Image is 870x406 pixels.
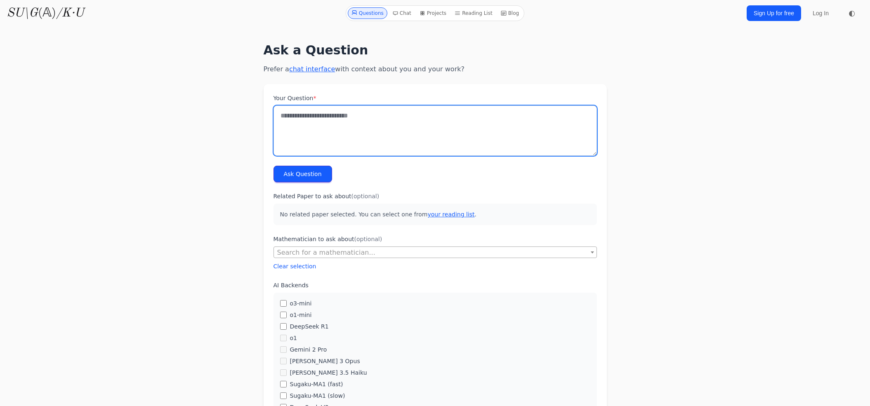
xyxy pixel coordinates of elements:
[290,357,360,365] label: [PERSON_NAME] 3 Opus
[808,6,834,21] a: Log In
[290,380,343,388] label: Sugaku-MA1 (fast)
[849,9,855,17] span: ◐
[290,299,312,307] label: o3-mini
[416,7,450,19] a: Projects
[273,192,597,200] label: Related Paper to ask about
[290,334,297,342] label: o1
[290,392,345,400] label: Sugaku-MA1 (slow)
[844,5,860,21] button: ◐
[348,7,387,19] a: Questions
[354,236,382,242] span: (optional)
[497,7,523,19] a: Blog
[264,43,607,58] h1: Ask a Question
[451,7,496,19] a: Reading List
[747,5,801,21] a: Sign Up for free
[274,247,597,258] span: Search for a mathematician...
[273,235,597,243] label: Mathematician to ask about
[273,94,597,102] label: Your Question
[351,193,380,199] span: (optional)
[273,281,597,289] label: AI Backends
[290,368,367,377] label: [PERSON_NAME] 3.5 Haiku
[273,262,316,270] button: Clear selection
[290,345,327,354] label: Gemini 2 Pro
[389,7,415,19] a: Chat
[289,65,335,73] a: chat interface
[290,322,329,331] label: DeepSeek R1
[7,7,38,19] i: SU\G
[56,7,84,19] i: /K·U
[290,311,312,319] label: o1-mini
[264,64,607,74] p: Prefer a with context about you and your work?
[7,6,84,21] a: SU\G(𝔸)/K·U
[273,166,332,182] button: Ask Question
[273,246,597,258] span: Search for a mathematician...
[277,249,375,256] span: Search for a mathematician...
[427,211,474,218] a: your reading list
[273,204,597,225] p: No related paper selected. You can select one from .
